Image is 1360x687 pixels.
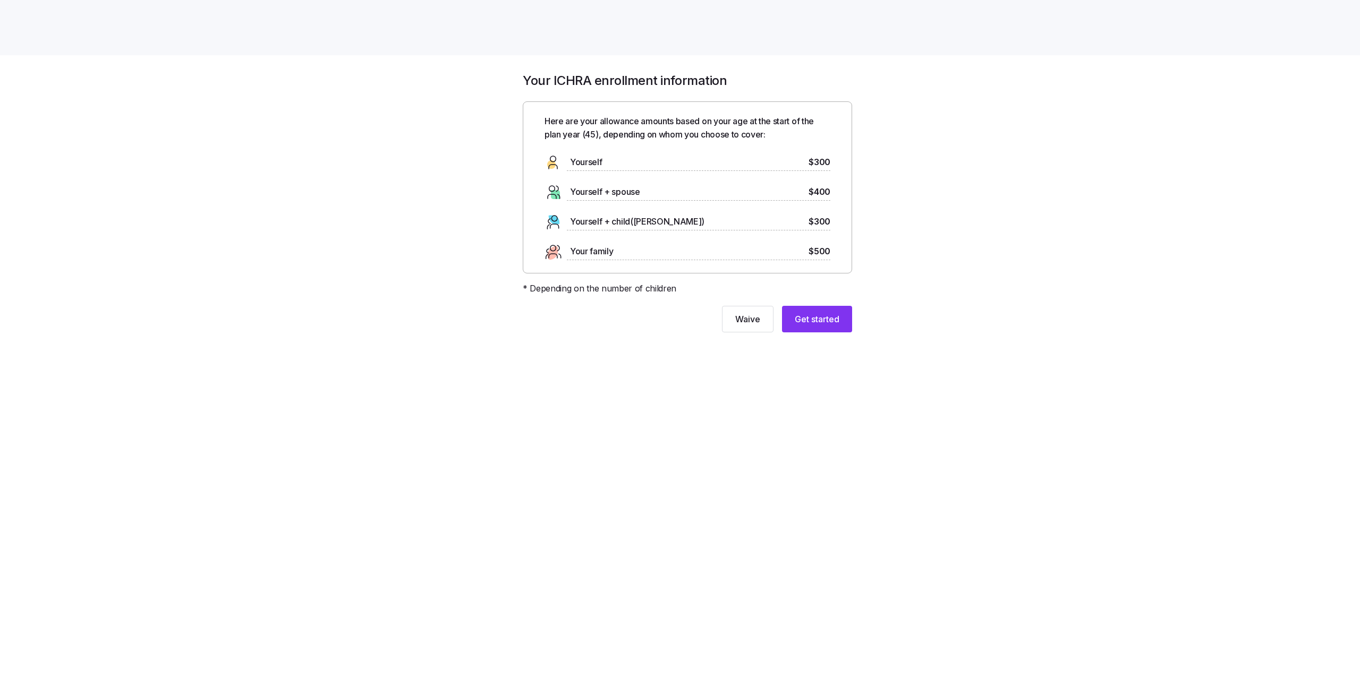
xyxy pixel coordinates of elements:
[570,156,602,169] span: Yourself
[570,185,640,199] span: Yourself + spouse
[809,185,830,199] span: $400
[570,245,613,258] span: Your family
[782,306,852,332] button: Get started
[809,245,830,258] span: $500
[735,313,760,325] span: Waive
[570,215,704,228] span: Yourself + child([PERSON_NAME])
[809,156,830,169] span: $300
[523,72,852,89] h1: Your ICHRA enrollment information
[545,115,830,141] span: Here are your allowance amounts based on your age at the start of the plan year ( 45 ), depending...
[523,282,676,295] span: * Depending on the number of children
[795,313,839,325] span: Get started
[722,306,773,332] button: Waive
[809,215,830,228] span: $300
